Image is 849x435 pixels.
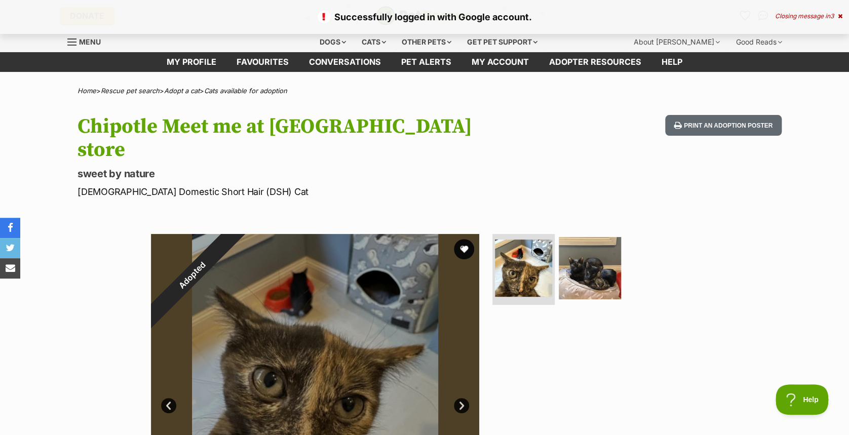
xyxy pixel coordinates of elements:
a: Rescue pet search [101,87,160,95]
button: Print an adoption poster [665,115,782,136]
a: conversations [299,52,391,72]
a: My account [461,52,539,72]
h1: Chipotle Meet me at [GEOGRAPHIC_DATA] store [78,115,506,162]
div: Closing message in [775,13,842,20]
span: Menu [79,37,101,46]
a: Home [78,87,96,95]
a: Next [454,398,469,413]
div: Good Reads [729,32,789,52]
a: Adopter resources [539,52,651,72]
div: Get pet support [460,32,545,52]
a: Pet alerts [391,52,461,72]
a: Adopt a cat [164,87,200,95]
span: 3 [830,12,834,20]
button: favourite [454,239,474,259]
p: Successfully logged in with Google account. [10,10,839,24]
a: Favourites [226,52,299,72]
a: Prev [161,398,176,413]
div: > > > [52,87,797,95]
a: My profile [157,52,226,72]
div: About [PERSON_NAME] [627,32,727,52]
a: Menu [67,32,108,50]
p: sweet by nature [78,167,506,181]
a: Help [651,52,692,72]
p: [DEMOGRAPHIC_DATA] Domestic Short Hair (DSH) Cat [78,185,506,199]
div: Other pets [395,32,458,52]
iframe: Help Scout Beacon - Open [776,384,829,415]
div: Adopted [128,211,256,339]
img: Photo of Chipotle Meet Me At Petstock Keysborough Store [495,240,552,297]
div: Dogs [313,32,353,52]
div: Cats [355,32,393,52]
img: Photo of Chipotle Meet Me At Petstock Keysborough Store [559,237,621,299]
a: Cats available for adoption [204,87,287,95]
